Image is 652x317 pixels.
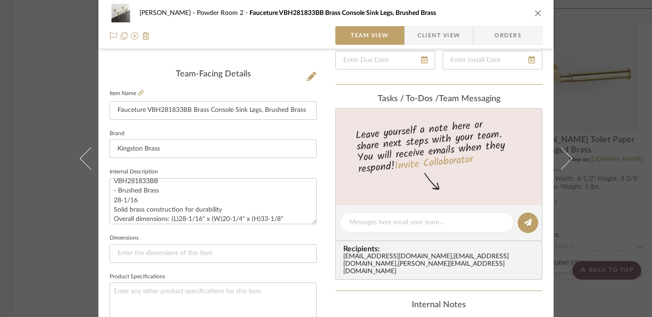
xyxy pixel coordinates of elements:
input: Enter Item Name [110,101,317,120]
label: Internal Description [110,170,158,174]
div: Leave yourself a note here or share next steps with your team. You will receive emails when they ... [334,115,544,177]
div: Team-Facing Details [110,69,317,80]
label: Item Name [110,90,144,97]
img: Remove from project [142,32,150,40]
div: Internal Notes [335,300,542,310]
button: close [534,9,542,17]
span: Orders [484,26,532,45]
input: Enter the dimensions of this item [110,244,317,263]
span: [PERSON_NAME] [139,10,197,16]
a: Invite Collaborator [394,152,474,175]
input: Enter Due Date [335,51,435,69]
div: [EMAIL_ADDRESS][DOMAIN_NAME] , [EMAIL_ADDRESS][DOMAIN_NAME] , [PERSON_NAME][EMAIL_ADDRESS][DOMAIN... [343,253,538,276]
span: Client View [417,26,460,45]
input: Enter Install Date [443,51,542,69]
div: team Messaging [335,94,542,104]
label: Product Specifications [110,275,165,279]
span: Recipients: [343,245,538,253]
span: Fauceture VBH281833BB Brass Console Sink Legs, Brushed Brass [250,10,436,16]
span: Team View [351,26,389,45]
input: Enter Brand [110,139,317,158]
span: Powder Room 2 [197,10,250,16]
span: Tasks / To-Dos / [378,95,439,103]
label: Dimensions [110,236,139,241]
label: Brand [110,131,125,136]
img: f7dbce13-3f61-4929-ad9a-8d5eb33390e3_48x40.jpg [110,4,132,22]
